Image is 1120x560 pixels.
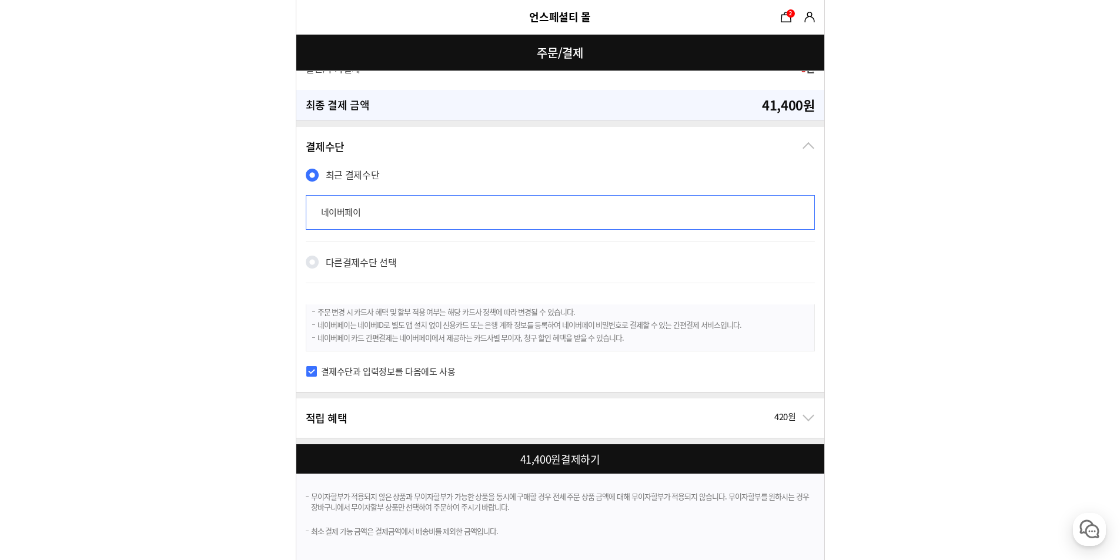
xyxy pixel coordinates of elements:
[306,526,815,536] li: 최소 결제 가능 금액은 결제금액에서 배송비를 제외한 금액입니다.
[4,373,78,402] a: 홈
[774,410,795,423] span: 420원
[306,99,370,112] h3: 최종 결제 금액
[762,95,803,115] span: 41,400
[326,255,343,269] span: 다른
[789,9,792,17] span: 2
[321,365,456,378] label: 결제수단과 입력정보를 다음에도 사용
[306,139,345,155] h2: 결제수단
[777,8,795,26] a: 장바구니2
[801,8,818,26] a: 마이쇼핑
[296,444,824,474] button: 41,400원결제하기
[182,390,196,400] span: 설정
[306,410,347,426] h2: 적립 혜택
[312,330,808,343] li: 네이버페이 카드 간편결제는 네이버페이에서 제공하는 카드사별 무이자, 청구 할인 혜택을 받을 수 있습니다.
[529,9,590,25] a: 언스페셜티 몰
[326,254,397,283] label: 결제수단 선택
[108,391,122,400] span: 대화
[152,373,226,402] a: 설정
[296,34,824,71] h1: 주문/결제
[37,390,44,400] span: 홈
[762,99,814,112] strong: 원
[306,491,815,526] li: 무이자할부가 적용되지 않은 상품과 무이자할부가 가능한 상품을 동시에 구매할 경우 전체 주문 상품 금액에 대해 무이자할부가 적용되지 않습니다. 무이자할부를 원하시는 경우 장바구...
[312,317,808,330] li: 네이버페이는 네이버ID로 별도 앱 설치 없이 신용카드 또는 은행 계좌 정보를 등록하여 네이버페이 비밀번호로 결제할 수 있는 간편결제 서비스입니다.
[78,373,152,402] a: 대화
[312,304,808,317] li: 주문 변경 시 카드사 혜택 및 할부 적용 여부는 해당 카드사 정책에 따라 변경될 수 있습니다.
[326,166,380,195] label: 최근 결제수단
[306,195,815,229] div: 네이버페이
